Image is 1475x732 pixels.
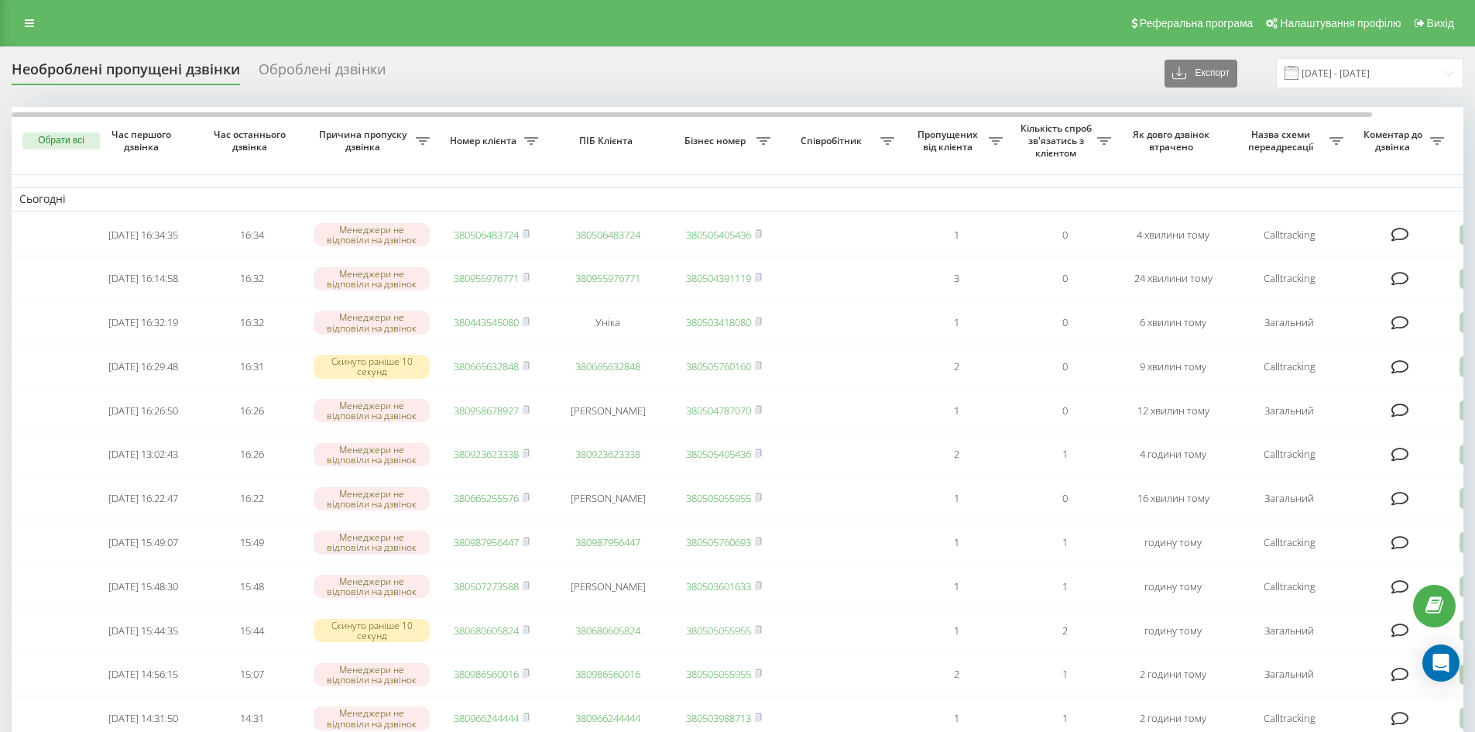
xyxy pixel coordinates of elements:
[197,522,306,563] td: 15:49
[454,579,519,593] a: 380507273588
[454,404,519,418] a: 380958678927
[1010,302,1119,343] td: 0
[89,302,197,343] td: [DATE] 16:32:19
[546,566,670,607] td: [PERSON_NAME]
[314,531,430,554] div: Менеджери не відповіли на дзвінок
[197,654,306,695] td: 15:07
[575,447,640,461] a: 380923623338
[575,359,640,373] a: 380665632848
[1359,129,1430,153] span: Коментар до дзвінка
[575,667,640,681] a: 380986560016
[12,61,240,85] div: Необроблені пропущені дзвінки
[89,435,197,476] td: [DATE] 13:02:43
[1010,215,1119,256] td: 0
[1140,17,1254,29] span: Реферальна програма
[210,129,293,153] span: Час останнього дзвінка
[314,223,430,246] div: Менеджери не відповіли на дзвінок
[686,271,751,285] a: 380504391119
[686,491,751,505] a: 380505055955
[454,447,519,461] a: 380923623338
[197,258,306,299] td: 16:32
[1227,258,1351,299] td: Calltracking
[1427,17,1454,29] span: Вихід
[314,355,430,378] div: Скинуто раніше 10 секунд
[197,435,306,476] td: 16:26
[546,302,670,343] td: Уніка
[314,267,430,290] div: Менеджери не відповіли на дзвінок
[1010,522,1119,563] td: 1
[89,478,197,519] td: [DATE] 16:22:47
[1119,390,1227,431] td: 12 хвилин тому
[454,711,519,725] a: 380966244444
[686,315,751,329] a: 380503418080
[454,667,519,681] a: 380986560016
[1010,566,1119,607] td: 1
[1010,478,1119,519] td: 0
[1119,566,1227,607] td: годину тому
[445,135,524,147] span: Номер клієнта
[1227,566,1351,607] td: Calltracking
[89,566,197,607] td: [DATE] 15:48:30
[22,132,100,149] button: Обрати всі
[902,478,1010,519] td: 1
[314,619,430,642] div: Скинуто раніше 10 секунд
[314,311,430,334] div: Менеджери не відповіли на дзвінок
[314,443,430,466] div: Менеджери не відповіли на дзвінок
[197,478,306,519] td: 16:22
[686,228,751,242] a: 380505405436
[902,390,1010,431] td: 1
[910,129,989,153] span: Пропущених від клієнта
[902,346,1010,387] td: 2
[89,610,197,651] td: [DATE] 15:44:35
[259,61,386,85] div: Оброблені дзвінки
[677,135,756,147] span: Бізнес номер
[1010,610,1119,651] td: 2
[575,271,640,285] a: 380955976771
[314,575,430,598] div: Менеджери не відповіли на дзвінок
[1119,522,1227,563] td: годину тому
[454,624,519,637] a: 380680605824
[1131,129,1215,153] span: Як довго дзвінок втрачено
[686,667,751,681] a: 380505055955
[1119,302,1227,343] td: 6 хвилин тому
[902,215,1010,256] td: 1
[686,624,751,637] a: 380505055955
[314,487,430,510] div: Менеджери не відповіли на дзвінок
[1010,435,1119,476] td: 1
[575,624,640,637] a: 380680605824
[197,215,306,256] td: 16:34
[1165,60,1237,88] button: Експорт
[1227,435,1351,476] td: Calltracking
[1119,215,1227,256] td: 4 хвилини тому
[454,228,519,242] a: 380506483724
[575,535,640,549] a: 380987956447
[902,610,1010,651] td: 1
[686,711,751,725] a: 380503988713
[1227,654,1351,695] td: Загальний
[1235,129,1329,153] span: Назва схеми переадресації
[902,302,1010,343] td: 1
[1280,17,1401,29] span: Налаштування профілю
[1227,522,1351,563] td: Calltracking
[197,566,306,607] td: 15:48
[1010,346,1119,387] td: 0
[454,315,519,329] a: 380443545080
[89,258,197,299] td: [DATE] 16:14:58
[89,346,197,387] td: [DATE] 16:29:48
[1119,610,1227,651] td: годину тому
[686,447,751,461] a: 380505405436
[546,478,670,519] td: [PERSON_NAME]
[314,129,416,153] span: Причина пропуску дзвінка
[197,610,306,651] td: 15:44
[454,491,519,505] a: 380665255576
[559,135,657,147] span: ПІБ Клієнта
[686,535,751,549] a: 380505760693
[1119,258,1227,299] td: 24 хвилини тому
[1010,390,1119,431] td: 0
[314,663,430,686] div: Менеджери не відповіли на дзвінок
[902,566,1010,607] td: 1
[686,579,751,593] a: 380503601633
[314,706,430,730] div: Менеджери не відповіли на дзвінок
[1119,346,1227,387] td: 9 хвилин тому
[197,390,306,431] td: 16:26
